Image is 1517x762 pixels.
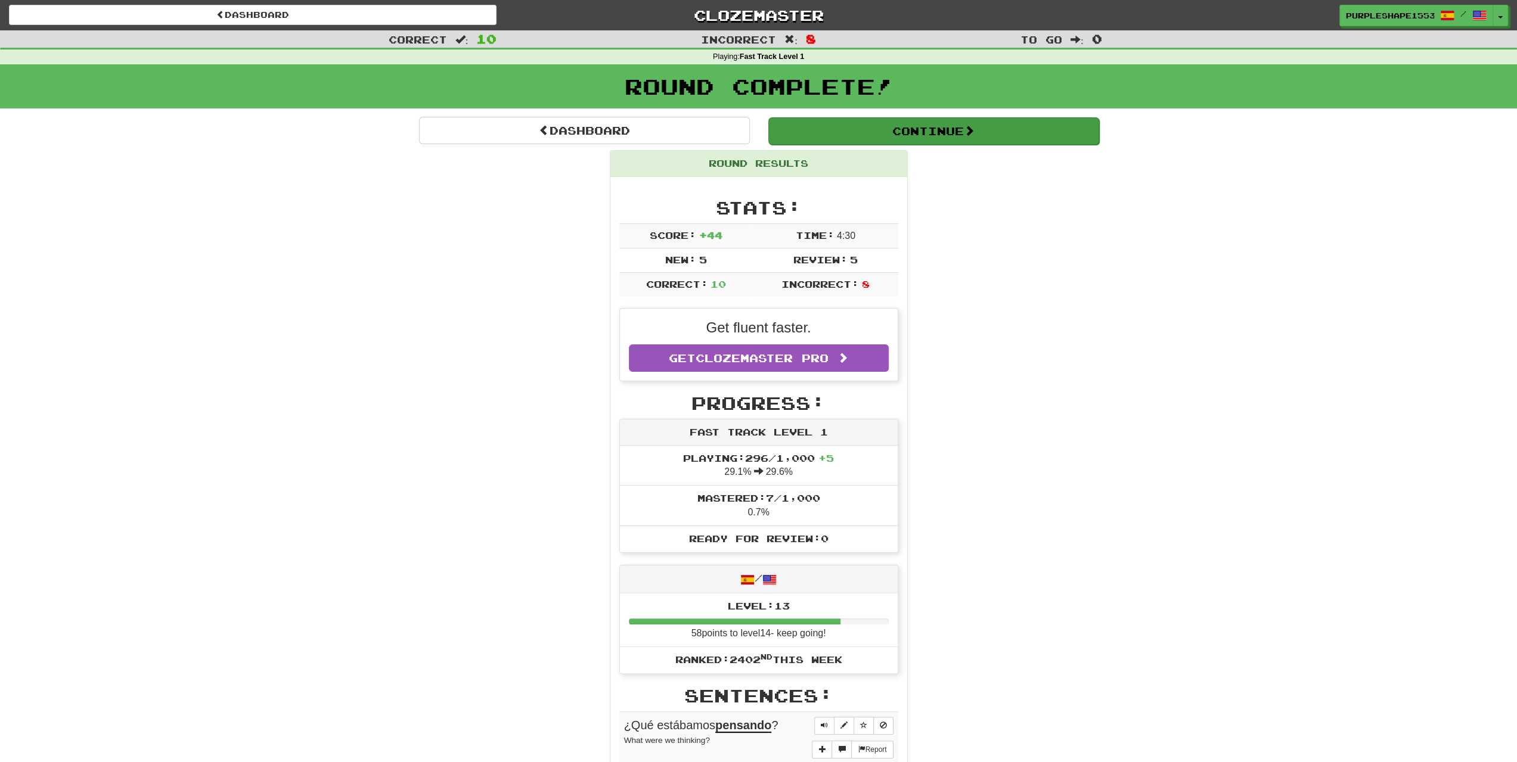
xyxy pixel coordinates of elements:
span: 8 [861,278,869,290]
div: Round Results [610,151,907,177]
a: Clozemaster [514,5,1002,26]
span: Level: 13 [728,600,790,611]
li: 0.7% [620,485,898,526]
span: To go [1020,33,1062,45]
span: + 44 [699,229,722,241]
span: 5 [850,254,858,265]
span: PurpleShape1553 [1346,10,1434,21]
span: 0 [1091,32,1102,46]
button: Add sentence to collection [812,741,832,758]
h2: Stats: [619,198,898,217]
span: Playing: 296 / 1,000 [683,452,834,464]
span: Ready for Review: 0 [689,533,829,544]
button: Toggle ignore [873,717,894,735]
span: Incorrect: [781,278,859,290]
span: Score: [650,229,696,241]
div: Sentence controls [814,717,894,735]
span: 8 [806,32,816,46]
span: Clozemaster Pro [696,352,829,365]
span: 10 [711,278,726,290]
span: 10 [476,32,497,46]
li: 58 points to level 14 - keep going! [620,593,898,647]
button: Report [851,741,893,758]
span: Mastered: 7 / 1,000 [697,492,820,503]
span: Correct: [646,278,708,290]
h2: Sentences: [619,686,898,705]
span: : [784,35,798,45]
sup: nd [761,652,773,661]
button: Continue [768,117,1099,145]
div: / [620,565,898,593]
a: Dashboard [9,5,497,25]
u: pensando [715,719,771,733]
span: 4 : 30 [837,231,855,241]
span: Incorrect [701,33,776,45]
span: 5 [699,254,706,265]
a: Dashboard [419,117,750,144]
h2: Progress: [619,393,898,413]
li: 29.1% 29.6% [620,446,898,486]
span: / [1460,10,1466,18]
small: What were we thinking? [624,736,710,745]
button: Play sentence audio [814,717,834,735]
span: + 5 [818,452,834,464]
span: Ranked: 2402 this week [675,654,842,665]
span: Time: [795,229,834,241]
button: Toggle favorite [854,717,874,735]
strong: Fast Track Level 1 [740,52,805,61]
span: ¿Qué estábamos ? [624,719,778,733]
button: Edit sentence [834,717,854,735]
p: Get fluent faster. [629,318,889,338]
div: More sentence controls [812,741,893,758]
a: PurpleShape1553 / [1339,5,1493,26]
h1: Round Complete! [4,74,1513,98]
span: : [455,35,469,45]
span: Correct [389,33,447,45]
a: GetClozemaster Pro [629,344,889,372]
span: : [1071,35,1084,45]
span: New: [665,254,696,265]
span: Review: [793,254,847,265]
div: Fast Track Level 1 [620,419,898,446]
